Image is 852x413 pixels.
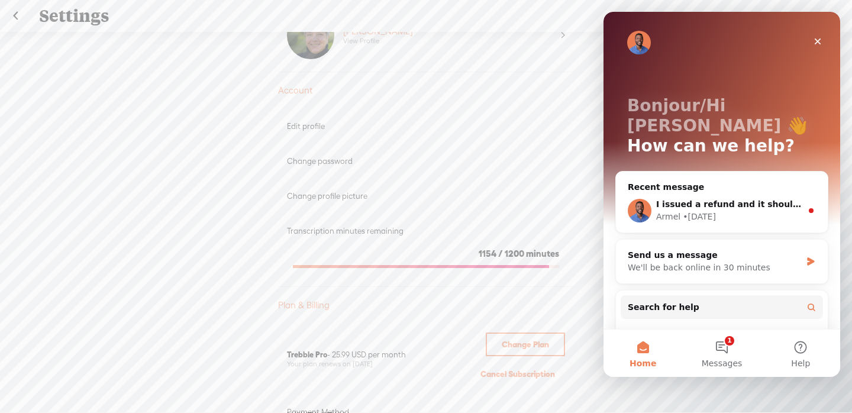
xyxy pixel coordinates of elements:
div: Send us a messageWe'll be back online in 30 minutes [12,227,225,272]
button: Search for help [17,283,220,307]
div: Armel [53,199,77,211]
span: Trebble Pro [287,350,327,359]
span: I issued a refund and it should get back to your bank account in 5 to 10 business days. I have al... [53,188,824,197]
div: Account [278,85,574,96]
button: Help [158,318,237,365]
span: / [498,249,503,259]
div: Send us a message [24,237,198,250]
div: How to add music in the background [24,317,198,329]
div: Transcription minutes remaining [287,226,565,236]
iframe: Intercom live chat [603,12,840,377]
span: minutes [526,249,559,259]
div: Your plan renews on [DATE] [287,360,470,369]
span: Cancel Subscription [480,364,555,383]
div: Plan & Billing [278,299,574,311]
span: - 25.99 USD per month [327,350,406,359]
span: Search for help [24,289,96,302]
div: Close [204,19,225,40]
div: Edit profile [287,121,565,131]
div: Settings [31,1,822,31]
span: Messages [98,347,139,356]
span: 1154 [479,249,496,259]
div: Change profile picture [287,191,565,201]
button: Messages [79,318,157,365]
div: • [DATE] [79,199,112,211]
div: How to add music in the background [17,312,220,334]
span: Home [26,347,53,356]
div: We'll be back online in 30 minutes [24,250,198,262]
span: 1200 [505,249,524,259]
span: Change Plan [502,335,549,354]
div: Change password [287,156,565,166]
div: View Profile [343,37,379,46]
span: Help [188,347,206,356]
